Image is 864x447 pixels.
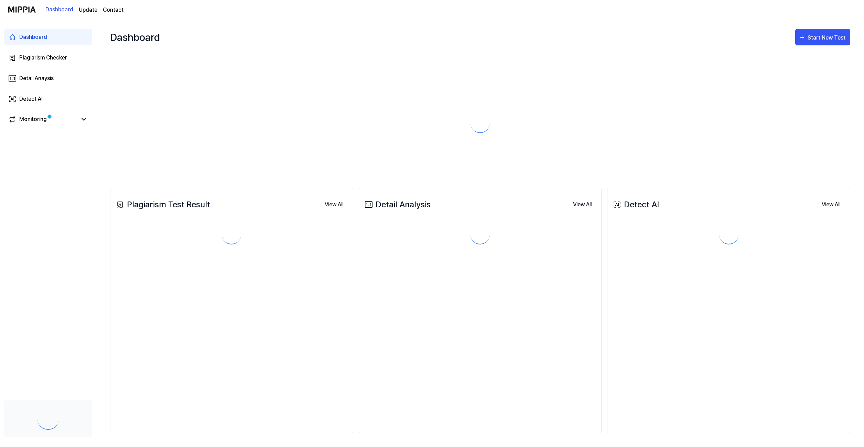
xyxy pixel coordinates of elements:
[568,197,597,211] a: View All
[319,198,349,211] button: View All
[319,197,349,211] a: View All
[19,54,67,62] div: Plagiarism Checker
[115,198,210,211] div: Plagiarism Test Result
[363,198,431,211] div: Detail Analysis
[79,6,97,14] a: Update
[4,70,92,87] a: Detail Anaysis
[19,74,54,83] div: Detail Anaysis
[19,115,47,123] div: Monitoring
[795,29,850,45] button: Start New Test
[612,198,659,211] div: Detect AI
[45,0,73,19] a: Dashboard
[816,198,846,211] button: View All
[8,115,77,123] a: Monitoring
[110,26,160,48] div: Dashboard
[103,6,123,14] a: Contact
[808,33,847,42] div: Start New Test
[19,95,43,103] div: Detect AI
[4,50,92,66] a: Plagiarism Checker
[4,29,92,45] a: Dashboard
[816,197,846,211] a: View All
[19,33,47,41] div: Dashboard
[568,198,597,211] button: View All
[4,91,92,107] a: Detect AI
